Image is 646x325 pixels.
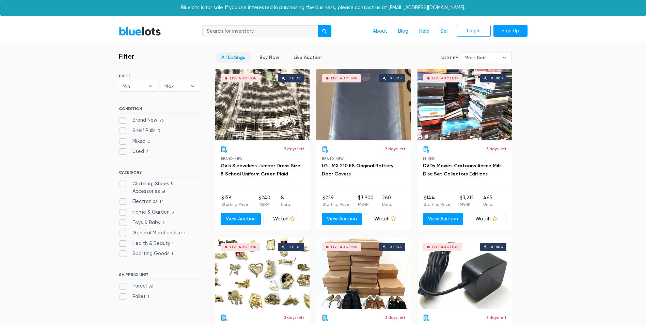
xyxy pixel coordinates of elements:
h6: CATEGORY [119,170,200,177]
p: 3 days left [486,146,506,152]
p: MSRP [358,201,374,207]
div: 0 bids [491,245,503,249]
label: Toys & Baby [119,219,167,227]
span: Brand New [322,157,344,160]
a: DVDs Movies Cartoons Anime Milti Disc Set Collectors Editions [423,163,502,177]
div: Live Auction [432,245,459,249]
a: Live Auction 0 bids [215,237,310,309]
a: Live Auction 0 bids [417,69,512,140]
span: Most Bids [464,52,499,63]
div: 0 bids [288,77,301,80]
a: Live Auction 0 bids [215,69,310,140]
span: Max [164,81,187,91]
span: 3 [156,128,162,134]
a: View Auction [221,213,261,225]
b: ▾ [143,81,158,91]
span: 14 [158,200,166,205]
p: Starting Price [424,201,451,207]
span: 1 [146,294,152,300]
span: 1 [182,231,188,236]
span: 2 [144,150,151,155]
label: Parcel [119,282,155,290]
h6: SHIPPING UNIT [119,272,200,280]
div: 0 bids [390,77,402,80]
p: 3 days left [486,314,506,321]
a: Live Auction 0 bids [316,69,411,140]
p: Units [483,201,493,207]
a: LG LMX 210 K8 Original Battery Door Covers [322,163,393,177]
li: 8 [281,194,290,208]
h6: PRICE [119,74,200,78]
p: 3 days left [284,314,304,321]
span: Min [123,81,145,91]
span: Mixed [423,157,435,160]
b: ▾ [186,81,200,91]
a: All Listings [216,52,251,63]
h6: CONDITION [119,106,200,114]
span: Brand New [221,157,243,160]
label: Clothing, Shoes & Accessories [119,180,200,195]
a: Live Auction 0 bids [316,237,411,309]
li: $158 [221,194,248,208]
a: Watch [264,213,304,225]
span: 76 [157,118,166,124]
label: Pallet [119,293,152,300]
div: Live Auction [230,77,257,80]
label: Brand New [119,117,166,124]
li: 465 [483,194,493,208]
a: Girls Sleeveless Jumper Dress Size 8 School Uniform Green Plaid [221,163,300,177]
a: About [367,25,393,38]
a: BlueLots [119,26,161,36]
a: Sign Up [493,25,527,37]
span: 2 [160,220,167,226]
a: Watch [466,213,506,225]
p: Units [382,201,392,207]
a: Log In [457,25,491,37]
a: View Auction [423,213,463,225]
div: 0 bids [288,245,301,249]
a: Live Auction [288,52,327,63]
p: Starting Price [322,201,349,207]
p: 3 days left [284,146,304,152]
li: $240 [258,194,270,208]
label: Used [119,148,151,155]
p: Starting Price [221,201,248,207]
div: Live Auction [331,245,358,249]
span: 3 [170,210,176,215]
label: Home & Garden [119,208,176,216]
a: View Auction [322,213,362,225]
li: $229 [322,194,349,208]
label: Health & Beauty [119,240,176,247]
div: Live Auction [331,77,358,80]
div: Live Auction [432,77,459,80]
li: $144 [424,194,451,208]
span: 2 [145,139,152,144]
p: 3 days left [385,146,405,152]
div: Live Auction [230,245,257,249]
a: Help [414,25,435,38]
a: Watch [365,213,405,225]
h3: Filter [119,52,134,60]
label: Sort By [440,55,458,61]
b: ▾ [497,52,511,63]
a: Buy Now [254,52,285,63]
li: $3,212 [460,194,474,208]
a: Live Auction 0 bids [417,237,512,309]
div: 0 bids [491,77,503,80]
label: General Merchandise [119,229,188,237]
li: 260 [382,194,392,208]
label: Shelf Pulls [119,127,162,135]
span: 61 [160,189,168,195]
span: 1 [170,252,175,257]
p: MSRP [460,201,474,207]
label: Electronics [119,198,166,205]
label: Mixed [119,138,152,145]
a: Blog [393,25,414,38]
p: Units [281,201,290,207]
li: $3,900 [358,194,374,208]
a: Sell [435,25,454,38]
span: 82 [147,284,155,290]
input: Search for inventory [202,25,318,37]
span: 1 [170,241,176,247]
p: 3 days left [385,314,405,321]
